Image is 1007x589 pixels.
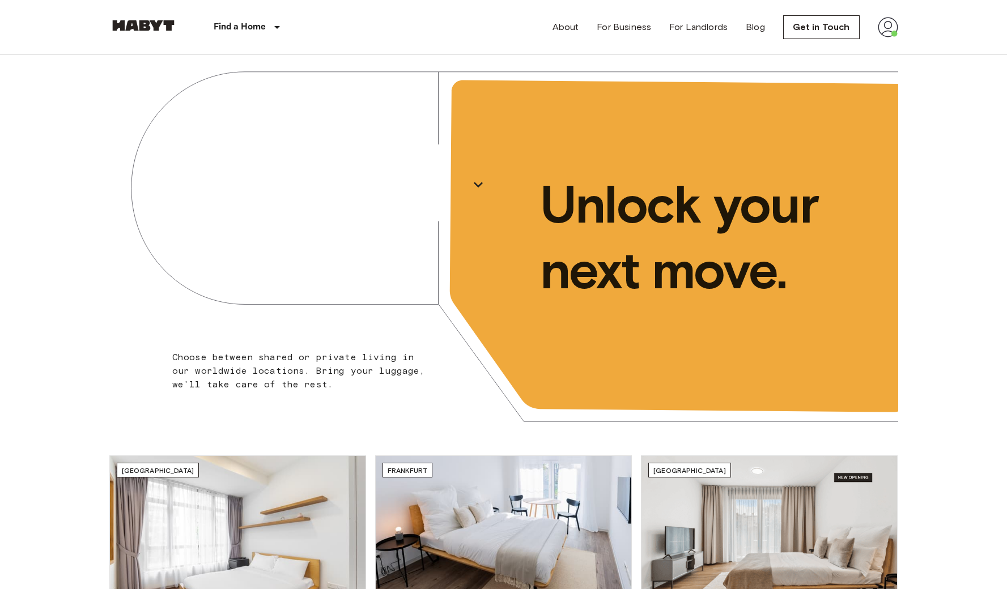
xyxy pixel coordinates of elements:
[653,466,726,475] span: [GEOGRAPHIC_DATA]
[172,351,432,391] p: Choose between shared or private living in our worldwide locations. Bring your luggage, we'll tak...
[597,20,651,34] a: For Business
[109,20,177,31] img: Habyt
[122,466,194,475] span: [GEOGRAPHIC_DATA]
[388,466,427,475] span: Frankfurt
[540,172,880,303] p: Unlock your next move.
[878,17,898,37] img: avatar
[783,15,860,39] a: Get in Touch
[746,20,765,34] a: Blog
[553,20,579,34] a: About
[214,20,266,34] p: Find a Home
[669,20,728,34] a: For Landlords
